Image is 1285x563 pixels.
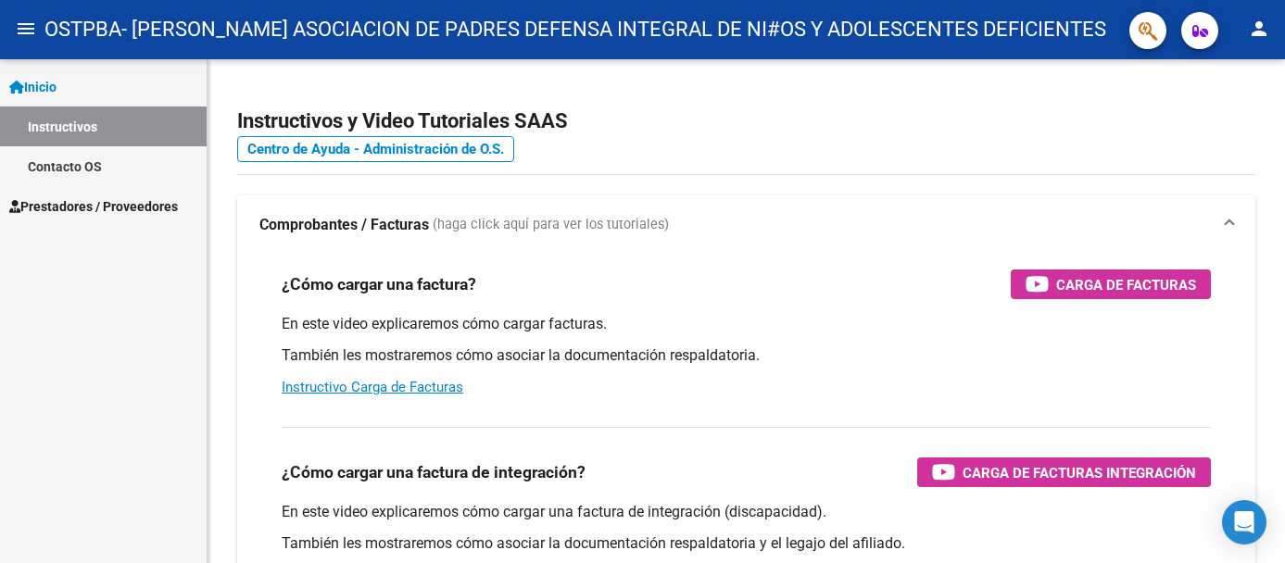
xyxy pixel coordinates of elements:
p: En este video explicaremos cómo cargar una factura de integración (discapacidad). [282,502,1211,522]
strong: Comprobantes / Facturas [259,215,429,235]
button: Carga de Facturas Integración [917,457,1211,487]
p: En este video explicaremos cómo cargar facturas. [282,314,1211,334]
p: También les mostraremos cómo asociar la documentación respaldatoria y el legajo del afiliado. [282,533,1211,554]
a: Centro de Ayuda - Administración de O.S. [237,136,514,162]
span: Carga de Facturas [1056,273,1196,296]
span: - [PERSON_NAME] ASOCIACION DE PADRES DEFENSA INTEGRAL DE NI#OS Y ADOLESCENTES DEFICIENTES [121,9,1106,50]
h3: ¿Cómo cargar una factura? [282,271,476,297]
h2: Instructivos y Video Tutoriales SAAS [237,104,1255,139]
span: Carga de Facturas Integración [963,461,1196,484]
h3: ¿Cómo cargar una factura de integración? [282,459,586,485]
button: Carga de Facturas [1011,269,1211,299]
a: Instructivo Carga de Facturas [282,379,463,395]
div: Open Intercom Messenger [1222,500,1266,544]
mat-expansion-panel-header: Comprobantes / Facturas (haga click aquí para ver los tutoriales) [237,195,1255,255]
span: (haga click aquí para ver los tutoriales) [433,215,669,235]
span: Prestadores / Proveedores [9,196,178,217]
p: También les mostraremos cómo asociar la documentación respaldatoria. [282,345,1211,366]
mat-icon: person [1248,18,1270,40]
span: Inicio [9,77,57,97]
mat-icon: menu [15,18,37,40]
span: OSTPBA [44,9,121,50]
